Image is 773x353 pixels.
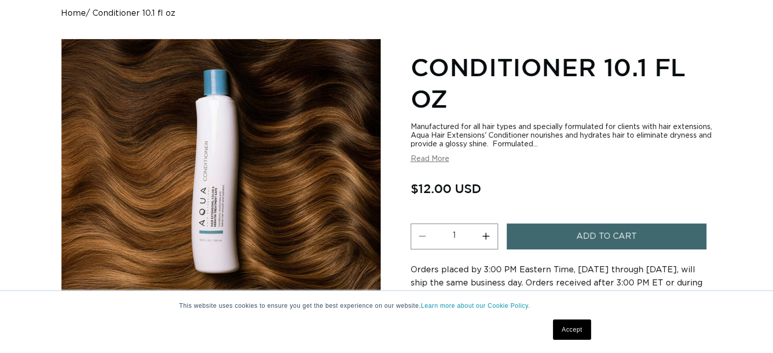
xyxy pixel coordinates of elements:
h1: Conditioner 10.1 fl oz [411,51,712,115]
button: Read More [411,155,449,164]
a: Accept [553,319,591,340]
button: Add to cart [507,223,707,249]
div: Manufactured for all hair types and specially formulated for clients with hair extensions, Aqua H... [411,123,712,149]
span: Conditioner 10.1 fl oz [92,9,175,18]
p: This website uses cookies to ensure you get the best experience on our website. [179,301,594,310]
span: $12.00 USD [411,179,481,198]
nav: breadcrumbs [61,9,712,18]
span: Orders placed by 3:00 PM Eastern Time, [DATE] through [DATE], will ship the same business day. Or... [411,266,702,300]
a: Learn more about our Cookie Policy. [421,302,530,309]
a: Home [61,9,86,18]
span: Add to cart [576,223,637,249]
